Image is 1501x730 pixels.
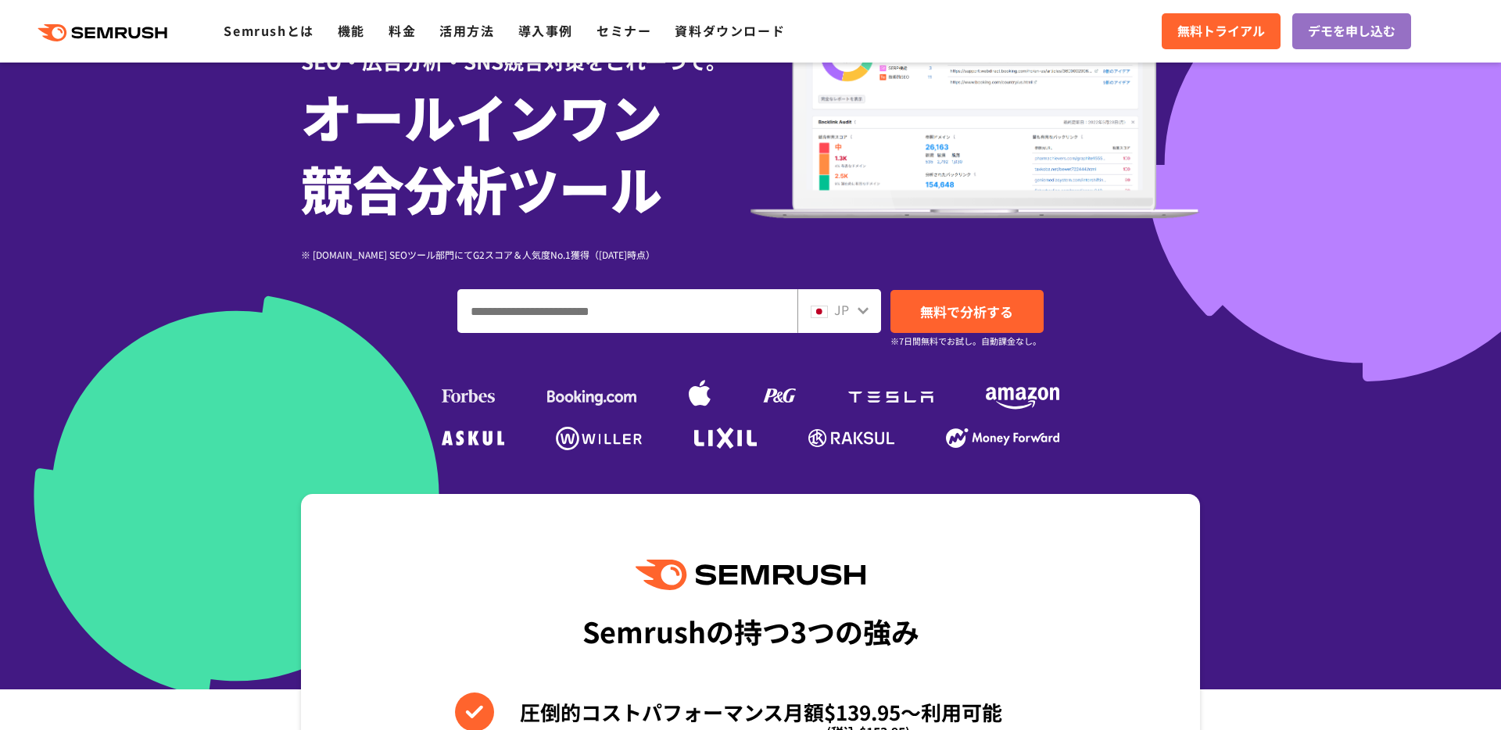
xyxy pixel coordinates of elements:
span: 無料トライアル [1177,21,1265,41]
span: デモを申し込む [1308,21,1395,41]
div: Semrushの持つ3つの強み [582,602,919,660]
span: 無料で分析する [920,302,1013,321]
a: Semrushとは [224,21,313,40]
a: セミナー [596,21,651,40]
a: 無料で分析する [890,290,1044,333]
a: 料金 [389,21,416,40]
h1: オールインワン 競合分析ツール [301,80,750,224]
a: 無料トライアル [1162,13,1281,49]
small: ※7日間無料でお試し。自動課金なし。 [890,334,1041,349]
span: JP [834,300,849,319]
a: 活用方法 [439,21,494,40]
div: ※ [DOMAIN_NAME] SEOツール部門にてG2スコア＆人気度No.1獲得（[DATE]時点） [301,247,750,262]
img: Semrush [636,560,865,590]
a: 資料ダウンロード [675,21,785,40]
a: 機能 [338,21,365,40]
input: ドメイン、キーワードまたはURLを入力してください [458,290,797,332]
a: デモを申し込む [1292,13,1411,49]
a: 導入事例 [518,21,573,40]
